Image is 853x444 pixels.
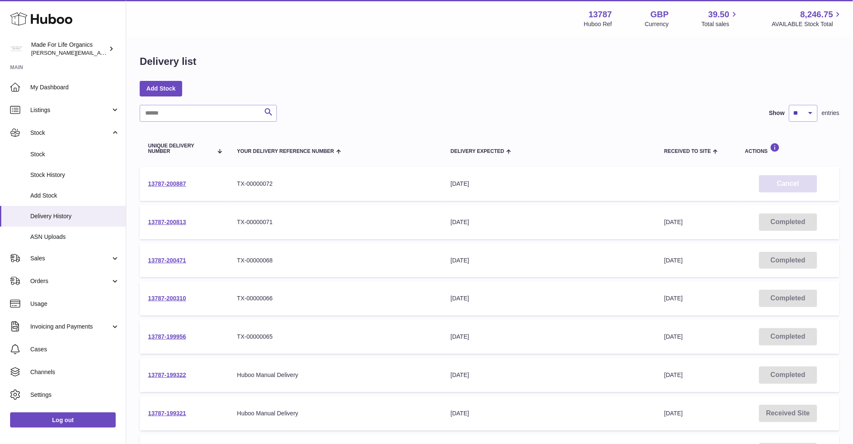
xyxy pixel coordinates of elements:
span: Listings [30,106,111,114]
span: [DATE] [664,333,683,340]
div: TX-00000065 [237,333,434,341]
span: Received to Site [664,149,711,154]
span: AVAILABLE Stock Total [772,20,843,28]
span: Stock History [30,171,120,179]
a: 13787-200813 [148,219,186,225]
span: Cases [30,345,120,353]
a: 13787-199956 [148,333,186,340]
div: [DATE] [451,294,648,302]
div: TX-00000066 [237,294,434,302]
div: [DATE] [451,257,648,265]
div: TX-00000072 [237,180,434,188]
a: 13787-200471 [148,257,186,264]
strong: 13787 [589,9,612,20]
a: 8,246.75 AVAILABLE Stock Total [772,9,843,28]
span: Settings [30,391,120,399]
a: 13787-200887 [148,180,186,187]
span: Add Stock [30,192,120,200]
span: [PERSON_NAME][EMAIL_ADDRESS][PERSON_NAME][DOMAIN_NAME] [31,49,214,56]
div: Actions [745,143,831,154]
span: Unique Delivery Number [148,143,213,154]
span: [DATE] [664,372,683,378]
div: [DATE] [451,409,648,417]
img: geoff.winwood@madeforlifeorganics.com [10,43,23,55]
span: [DATE] [664,410,683,417]
span: Invoicing and Payments [30,323,111,331]
a: Log out [10,412,116,428]
div: TX-00000068 [237,257,434,265]
span: Usage [30,300,120,308]
span: Sales [30,254,111,262]
div: Huboo Manual Delivery [237,371,434,379]
label: Show [769,109,785,117]
span: Total sales [702,20,739,28]
span: [DATE] [664,219,683,225]
span: Stock [30,129,111,137]
span: Delivery Expected [451,149,504,154]
div: [DATE] [451,180,648,188]
a: 13787-200310 [148,295,186,302]
a: 13787-199322 [148,372,186,378]
span: ASN Uploads [30,233,120,241]
span: Your Delivery Reference Number [237,149,334,154]
span: Delivery History [30,212,120,220]
strong: GBP [651,9,669,20]
div: Made For Life Organics [31,41,107,57]
span: entries [822,109,840,117]
button: Cancel [759,175,817,193]
div: [DATE] [451,218,648,226]
span: [DATE] [664,257,683,264]
span: My Dashboard [30,83,120,91]
a: 13787-199321 [148,410,186,417]
span: Stock [30,150,120,158]
div: Huboo Manual Delivery [237,409,434,417]
span: Channels [30,368,120,376]
span: Orders [30,277,111,285]
div: Huboo Ref [584,20,612,28]
div: Currency [645,20,669,28]
a: 39.50 Total sales [702,9,739,28]
span: 39.50 [708,9,729,20]
div: [DATE] [451,371,648,379]
a: Add Stock [140,81,182,96]
span: [DATE] [664,295,683,302]
span: 8,246.75 [800,9,833,20]
div: [DATE] [451,333,648,341]
div: TX-00000071 [237,218,434,226]
h1: Delivery list [140,55,197,68]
